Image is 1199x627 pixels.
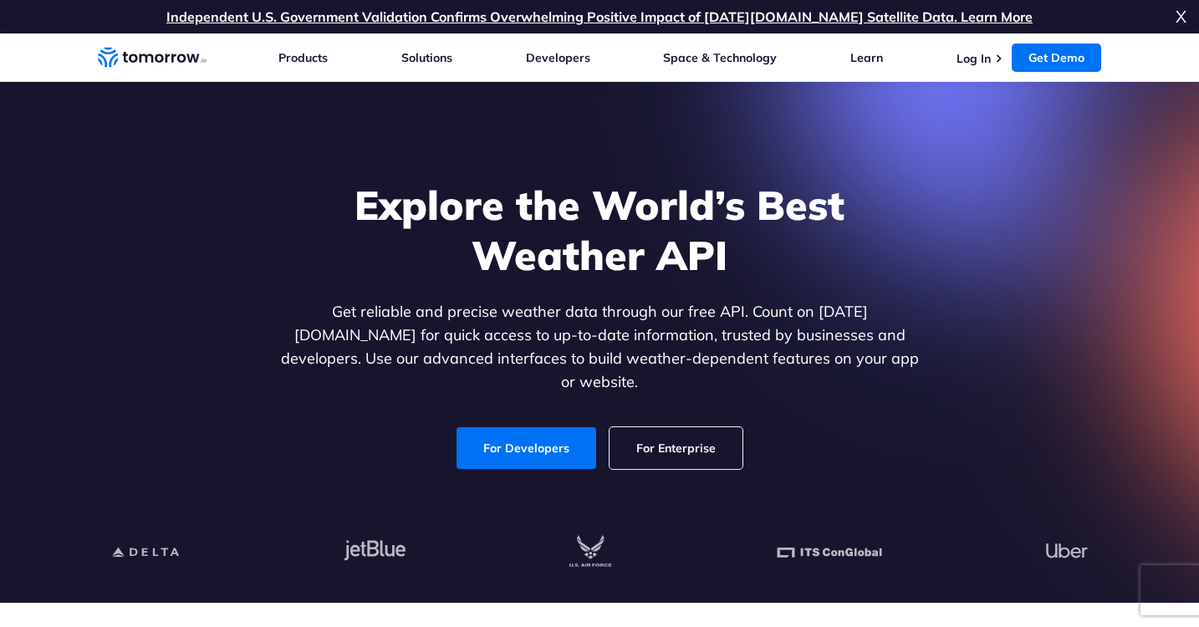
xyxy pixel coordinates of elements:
[277,300,922,394] p: Get reliable and precise weather data through our free API. Count on [DATE][DOMAIN_NAME] for quic...
[278,50,328,65] a: Products
[457,427,596,469] a: For Developers
[957,51,991,66] a: Log In
[850,50,883,65] a: Learn
[1012,43,1101,72] a: Get Demo
[610,427,742,469] a: For Enterprise
[663,50,777,65] a: Space & Technology
[401,50,452,65] a: Solutions
[98,45,207,70] a: Home link
[526,50,590,65] a: Developers
[166,8,1033,25] a: Independent U.S. Government Validation Confirms Overwhelming Positive Impact of [DATE][DOMAIN_NAM...
[277,180,922,280] h1: Explore the World’s Best Weather API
